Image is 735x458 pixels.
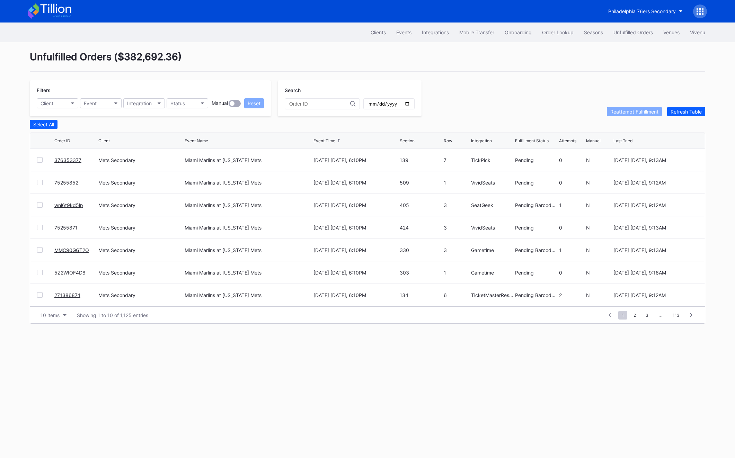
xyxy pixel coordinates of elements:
[289,101,350,107] input: Order ID
[471,225,513,231] div: VividSeats
[123,98,165,108] button: Integration
[669,311,683,320] span: 113
[653,312,668,318] div: ...
[618,311,627,320] span: 1
[613,247,698,253] div: [DATE] [DATE], 9:13AM
[586,225,611,231] div: N
[41,312,60,318] div: 10 items
[658,26,685,39] a: Venues
[54,292,80,298] a: 271386874
[313,270,398,276] div: [DATE] [DATE], 6:10PM
[690,29,705,35] div: Vivenu
[391,26,417,39] button: Events
[671,109,702,115] div: Refresh Table
[579,26,608,39] button: Seasons
[185,180,262,186] div: Miami Marlins at [US_STATE] Mets
[98,270,183,276] div: Mets Secondary
[471,138,492,143] div: Integration
[185,157,262,163] div: Miami Marlins at [US_STATE] Mets
[444,157,469,163] div: 7
[37,87,264,93] div: Filters
[54,225,78,231] a: 75255871
[400,138,415,143] div: Section
[244,98,264,108] button: Reset
[667,107,705,116] button: Refresh Table
[610,109,658,115] div: Reattempt Fulfillment
[30,120,57,129] button: Select All
[417,26,454,39] button: Integrations
[167,98,208,108] button: Status
[185,202,262,208] div: Miami Marlins at [US_STATE] Mets
[313,225,398,231] div: [DATE] [DATE], 6:10PM
[685,26,710,39] button: Vivenu
[396,29,411,35] div: Events
[422,29,449,35] div: Integrations
[471,270,513,276] div: Gametime
[559,202,584,208] div: 1
[559,225,584,231] div: 0
[613,225,698,231] div: [DATE] [DATE], 9:13AM
[37,98,78,108] button: Client
[515,270,557,276] div: Pending
[471,202,513,208] div: SeatGeek
[613,292,698,298] div: [DATE] [DATE], 9:12AM
[515,225,557,231] div: Pending
[586,157,611,163] div: N
[365,26,391,39] button: Clients
[98,138,110,143] div: Client
[54,202,83,208] a: wnl6t9kd5lp
[586,202,611,208] div: N
[515,202,557,208] div: Pending Barcode Validation
[77,312,148,318] div: Showing 1 to 10 of 1,125 entries
[54,138,70,143] div: Order ID
[559,270,584,276] div: 0
[80,98,122,108] button: Event
[537,26,579,39] button: Order Lookup
[400,292,442,298] div: 134
[444,202,469,208] div: 3
[471,247,513,253] div: Gametime
[98,247,183,253] div: Mets Secondary
[515,292,557,298] div: Pending Barcode Validation
[400,270,442,276] div: 303
[185,292,262,298] div: Miami Marlins at [US_STATE] Mets
[313,247,398,253] div: [DATE] [DATE], 6:10PM
[454,26,499,39] button: Mobile Transfer
[54,270,86,276] a: 5Z2WIOF4D8
[444,225,469,231] div: 3
[444,270,469,276] div: 1
[613,29,653,35] div: Unfulfilled Orders
[586,270,611,276] div: N
[586,292,611,298] div: N
[98,180,183,186] div: Mets Secondary
[313,180,398,186] div: [DATE] [DATE], 6:10PM
[586,138,601,143] div: Manual
[313,292,398,298] div: [DATE] [DATE], 6:10PM
[127,100,152,106] div: Integration
[400,247,442,253] div: 330
[608,26,658,39] button: Unfulfilled Orders
[98,157,183,163] div: Mets Secondary
[98,292,183,298] div: Mets Secondary
[444,180,469,186] div: 1
[400,202,442,208] div: 405
[98,202,183,208] div: Mets Secondary
[313,138,335,143] div: Event Time
[400,157,442,163] div: 139
[559,247,584,253] div: 1
[471,180,513,186] div: VividSeats
[54,180,78,186] a: 75255852
[313,202,398,208] div: [DATE] [DATE], 6:10PM
[170,100,185,106] div: Status
[444,138,452,143] div: Row
[499,26,537,39] button: Onboarding
[559,180,584,186] div: 0
[559,138,576,143] div: Attempts
[33,122,54,127] div: Select All
[613,180,698,186] div: [DATE] [DATE], 9:12AM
